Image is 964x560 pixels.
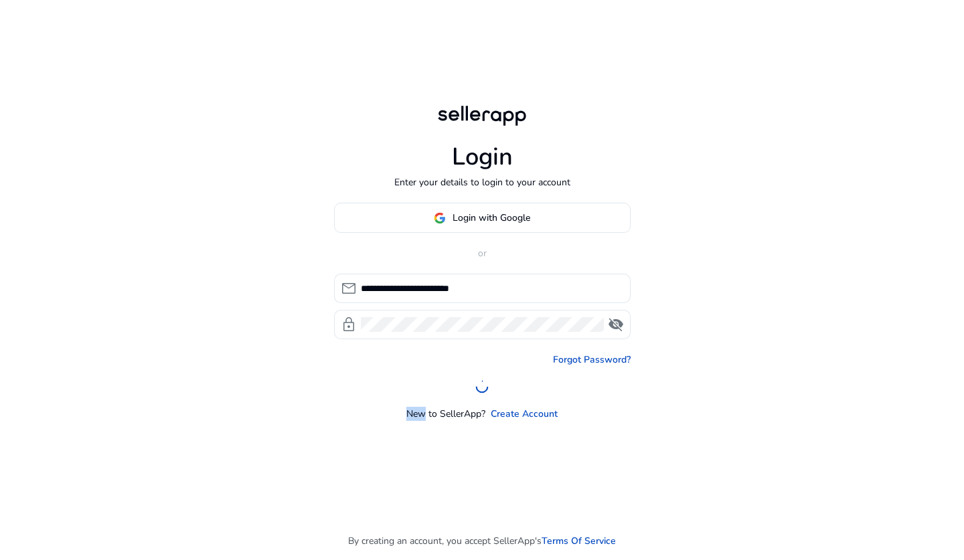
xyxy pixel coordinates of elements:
p: Enter your details to login to your account [394,175,570,189]
p: or [334,246,631,260]
span: lock [341,316,357,333]
img: google-logo.svg [434,212,446,224]
a: Create Account [491,407,558,421]
span: visibility_off [608,316,624,333]
a: Terms Of Service [542,534,616,548]
h1: Login [452,143,513,171]
p: New to SellerApp? [406,407,485,421]
a: Forgot Password? [553,353,631,367]
span: mail [341,280,357,296]
button: Login with Google [334,203,631,233]
span: Login with Google [453,211,530,225]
